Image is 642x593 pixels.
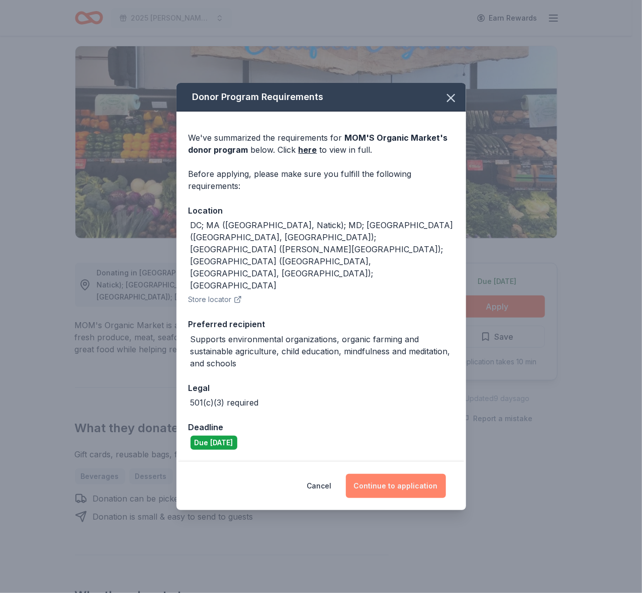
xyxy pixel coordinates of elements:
div: Location [189,204,454,217]
div: Supports environmental organizations, organic farming and sustainable agriculture, child educatio... [191,333,454,369]
div: Due [DATE] [191,436,237,450]
div: Legal [189,381,454,394]
button: Store locator [189,293,242,306]
div: Before applying, please make sure you fulfill the following requirements: [189,168,454,192]
button: Continue to application [346,474,446,498]
button: Cancel [307,474,332,498]
div: We've summarized the requirements for below. Click to view in full. [189,132,454,156]
a: here [299,144,317,156]
div: Deadline [189,421,454,434]
div: Donor Program Requirements [176,83,466,112]
div: 501(c)(3) required [191,397,259,409]
div: DC; MA ([GEOGRAPHIC_DATA], Natick); MD; [GEOGRAPHIC_DATA] ([GEOGRAPHIC_DATA], [GEOGRAPHIC_DATA]);... [191,219,454,291]
div: Preferred recipient [189,318,454,331]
